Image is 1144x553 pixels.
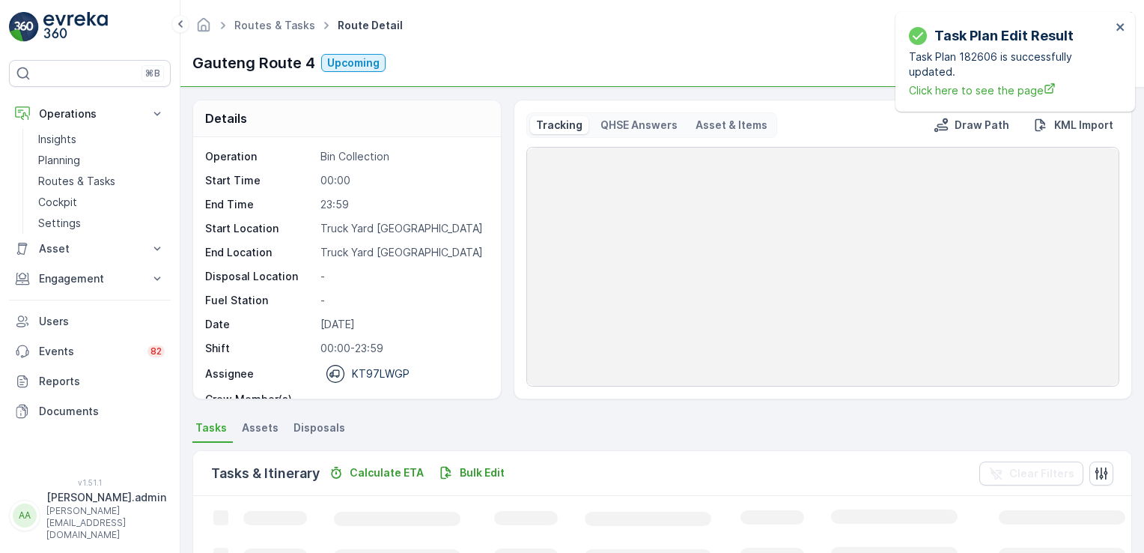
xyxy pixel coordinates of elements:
button: KML Import [1027,116,1119,134]
span: v 1.51.1 [9,478,171,487]
p: Truck Yard [GEOGRAPHIC_DATA] [320,245,485,260]
button: Operations [9,99,171,129]
p: 82 [150,345,162,357]
p: Users [39,314,165,329]
button: Clear Filters [979,462,1083,486]
p: End Location [205,245,314,260]
p: Operations [39,106,141,121]
a: Click here to see the page [909,82,1111,98]
p: [PERSON_NAME][EMAIL_ADDRESS][DOMAIN_NAME] [46,505,166,541]
a: Documents [9,396,171,426]
a: Routes & Tasks [234,19,315,31]
p: 23:59 [320,197,485,212]
p: Routes & Tasks [38,174,115,189]
p: Truck Yard [GEOGRAPHIC_DATA] [320,221,485,236]
p: End Time [205,197,314,212]
p: Shift [205,341,314,356]
p: Calculate ETA [350,465,424,480]
p: Events [39,344,139,359]
a: Events82 [9,336,171,366]
p: Task Plan 182606 is successfully updated. [909,49,1111,79]
p: KML Import [1054,118,1113,133]
p: Engagement [39,271,141,286]
p: - [320,392,485,407]
p: Reports [39,374,165,389]
p: Tracking [536,118,582,133]
a: Homepage [195,22,212,35]
button: Bulk Edit [433,464,511,482]
p: Disposal Location [205,269,314,284]
p: Asset & Items [696,118,767,133]
img: logo [9,12,39,42]
p: Bin Collection [320,149,485,164]
p: 00:00-23:59 [320,341,485,356]
img: logo_light-DOdMpM7g.png [43,12,108,42]
p: - [320,269,485,284]
button: Asset [9,234,171,264]
p: Clear Filters [1009,466,1074,481]
span: Route Detail [335,18,406,33]
a: Cockpit [32,192,171,213]
p: Assignee [205,366,254,381]
p: Asset [39,241,141,256]
p: KT97LWGP [352,366,410,381]
a: Users [9,306,171,336]
p: [DATE] [320,317,485,332]
button: AA[PERSON_NAME].admin[PERSON_NAME][EMAIL_ADDRESS][DOMAIN_NAME] [9,490,171,541]
p: [PERSON_NAME].admin [46,490,166,505]
p: Start Location [205,221,314,236]
span: Disposals [293,420,345,435]
p: Task Plan Edit Result [934,25,1074,46]
p: Tasks & Itinerary [211,463,320,484]
p: Crew Member(s) [205,392,314,407]
p: Settings [38,216,81,231]
a: Planning [32,150,171,171]
div: AA [13,504,37,528]
button: Draw Path [928,116,1015,134]
p: Gauteng Route 4 [192,52,315,74]
p: ⌘B [145,67,160,79]
p: 00:00 [320,173,485,188]
button: Engagement [9,264,171,294]
p: Draw Path [955,118,1009,133]
p: Planning [38,153,80,168]
button: Calculate ETA [323,464,430,482]
p: Cockpit [38,195,77,210]
a: Routes & Tasks [32,171,171,192]
span: Assets [242,420,279,435]
p: Date [205,317,314,332]
p: Fuel Station [205,293,314,308]
button: Upcoming [321,54,386,72]
a: Reports [9,366,171,396]
span: Tasks [195,420,227,435]
p: Documents [39,404,165,419]
p: Operation [205,149,314,164]
p: Start Time [205,173,314,188]
a: Settings [32,213,171,234]
p: Upcoming [327,55,380,70]
p: QHSE Answers [600,118,678,133]
a: Insights [32,129,171,150]
p: Bulk Edit [460,465,505,480]
p: Details [205,109,247,127]
p: - [320,293,485,308]
p: Insights [38,132,76,147]
button: close [1116,21,1126,35]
